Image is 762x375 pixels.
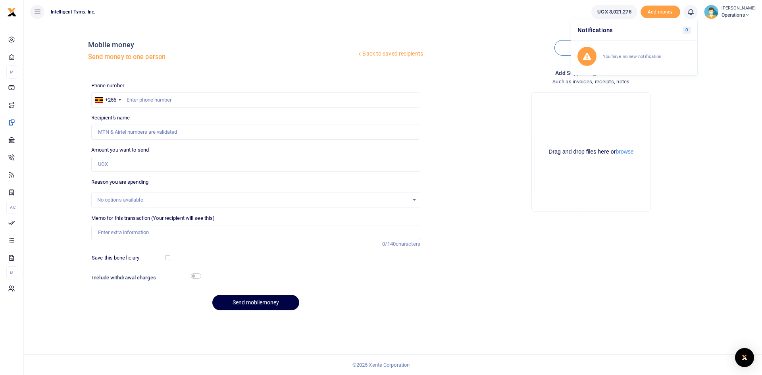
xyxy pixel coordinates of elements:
[722,5,756,12] small: [PERSON_NAME]
[382,241,396,247] span: 0/140
[571,20,697,40] h6: Notifications
[531,92,650,212] div: File Uploader
[704,5,756,19] a: profile-user [PERSON_NAME] Operations
[427,69,756,77] h4: Add supporting Documents
[6,65,17,79] li: M
[91,146,149,154] label: Amount you want to send
[616,149,633,154] button: browse
[603,54,662,59] small: You have no new notification
[48,8,98,15] span: Intelligent Tyms, Inc.
[91,92,420,108] input: Enter phone number
[91,214,215,222] label: Memo for this transaction (Your recipient will see this)
[571,40,697,72] a: You have no new notification
[97,196,409,204] div: No options available.
[396,241,420,247] span: characters
[91,178,148,186] label: Reason you are spending
[91,125,420,140] input: MTN & Airtel numbers are validated
[212,295,299,310] button: Send mobilemoney
[88,53,357,61] h5: Send money to one person
[91,114,130,122] label: Recipient's name
[735,348,754,367] div: Open Intercom Messenger
[105,96,116,104] div: +256
[6,201,17,214] li: Ac
[92,93,123,107] div: Uganda: +256
[7,9,17,15] a: logo-small logo-large logo-large
[641,8,680,14] a: Add money
[722,12,756,19] span: Operations
[427,77,756,86] h4: Such as invoices, receipts, notes
[641,6,680,19] span: Add money
[597,8,631,16] span: UGX 3,021,275
[356,47,423,61] a: Back to saved recipients
[91,157,420,172] input: UGX
[591,5,637,19] a: UGX 3,021,275
[7,8,17,17] img: logo-small
[91,82,124,90] label: Phone number
[554,40,627,56] a: Send to many
[92,254,139,262] label: Save this beneficiary
[641,6,680,19] li: Toup your wallet
[92,275,197,281] h6: Include withdrawal charges
[91,225,420,240] input: Enter extra information
[588,5,640,19] li: Wallet ballance
[88,40,357,49] h4: Mobile money
[6,266,17,279] li: M
[704,5,718,19] img: profile-user
[683,27,691,34] span: 0
[535,148,647,156] div: Drag and drop files here or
